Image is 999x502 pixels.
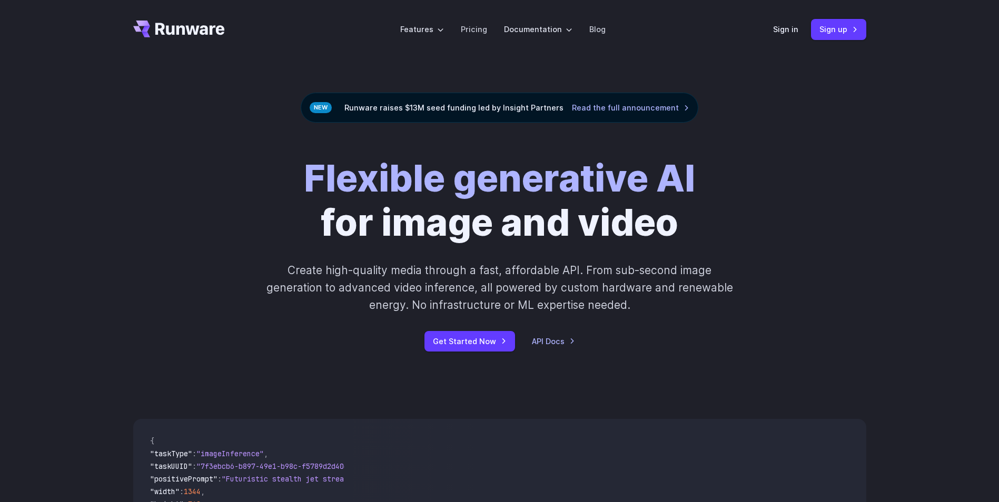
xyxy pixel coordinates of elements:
[150,436,154,446] span: {
[192,449,196,458] span: :
[217,474,222,484] span: :
[150,449,192,458] span: "taskType"
[811,19,866,39] a: Sign up
[222,474,605,484] span: "Futuristic stealth jet streaking through a neon-lit cityscape with glowing purple exhaust"
[180,487,184,496] span: :
[532,335,575,347] a: API Docs
[304,156,695,245] h1: for image and video
[201,487,205,496] span: ,
[572,102,689,114] a: Read the full announcement
[150,474,217,484] span: "positivePrompt"
[304,156,695,200] strong: Flexible generative AI
[504,23,572,35] label: Documentation
[196,449,264,458] span: "imageInference"
[400,23,444,35] label: Features
[196,461,357,471] span: "7f3ebcb6-b897-49e1-b98c-f5789d2d40d7"
[424,331,515,352] a: Get Started Now
[461,23,487,35] a: Pricing
[150,487,180,496] span: "width"
[192,461,196,471] span: :
[184,487,201,496] span: 1344
[773,23,798,35] a: Sign in
[150,461,192,471] span: "taskUUID"
[133,21,225,37] a: Go to /
[265,262,734,314] p: Create high-quality media through a fast, affordable API. From sub-second image generation to adv...
[301,93,698,123] div: Runware raises $13M seed funding led by Insight Partners
[589,23,606,35] a: Blog
[264,449,268,458] span: ,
